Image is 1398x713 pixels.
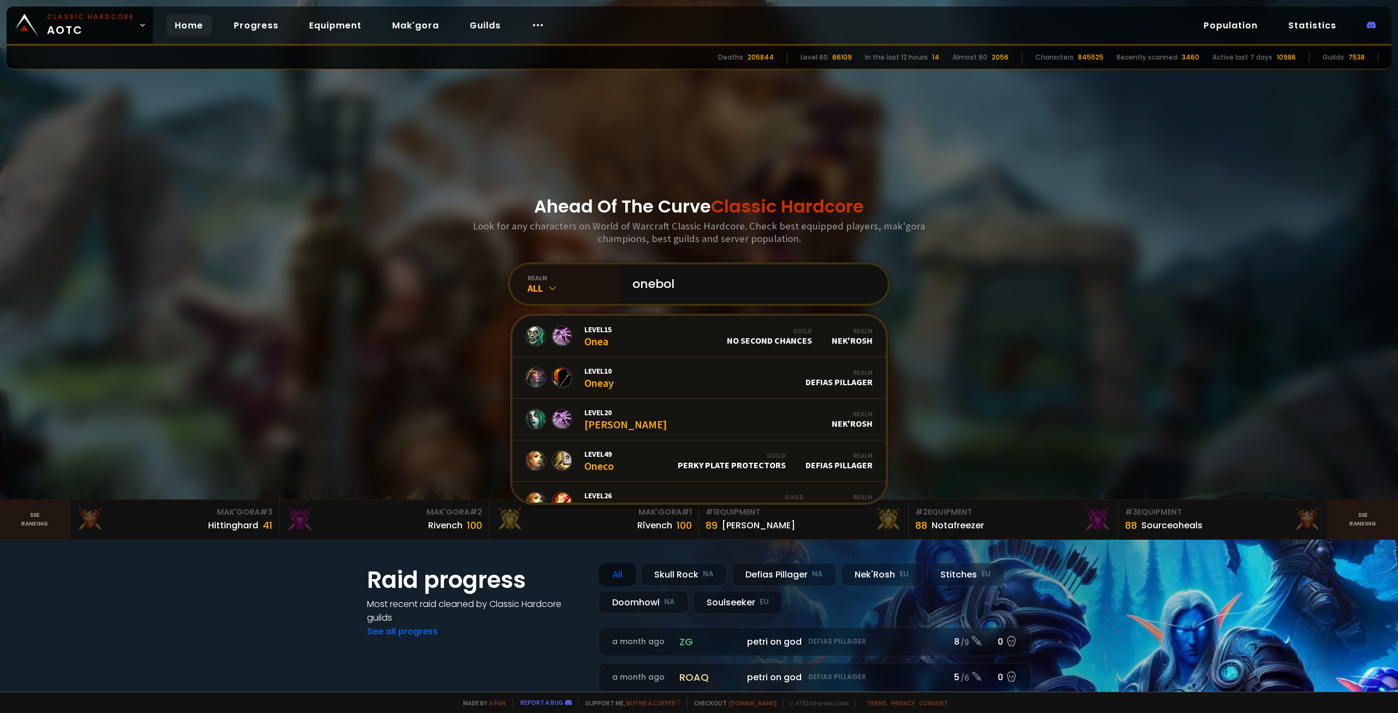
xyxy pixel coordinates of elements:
[1277,52,1296,62] div: 10986
[584,491,614,514] div: Onedc
[711,194,864,219] span: Classic Hardcore
[70,500,280,539] a: Mak'Gora#3Hittinghard41
[260,506,273,517] span: # 3
[699,500,909,539] a: #1Equipment89[PERSON_NAME]
[520,698,563,706] a: Report a bug
[489,699,506,707] a: a fan
[867,699,887,707] a: Terms
[915,506,1111,518] div: Equipment
[805,368,873,387] div: Defias Pillager
[706,506,902,518] div: Equipment
[1125,506,1321,518] div: Equipment
[732,563,837,586] div: Defias Pillager
[932,518,984,532] div: Notafreezer
[528,274,619,282] div: realm
[584,491,614,500] span: Level 26
[383,14,448,37] a: Mak'gora
[367,597,585,624] h4: Most recent raid cleaned by Classic Hardcore guilds
[1195,14,1266,37] a: Population
[805,368,873,376] div: Realm
[599,591,689,614] div: Doomhowl
[367,625,438,638] a: See all progress
[932,52,939,62] div: 14
[722,518,795,532] div: [PERSON_NAME]
[584,408,667,417] span: Level 20
[7,7,153,44] a: Classic HardcoreAOTC
[512,440,886,482] a: Level49OnecoGuildPerky Plate ProtectorsRealmDefias Pillager
[891,699,915,707] a: Privacy
[300,14,370,37] a: Equipment
[824,493,873,512] div: Skull Rock
[865,52,928,62] div: In the last 12 hours
[47,12,134,38] span: AOTC
[909,500,1118,539] a: #2Equipment88Notafreezer
[280,500,489,539] a: Mak'Gora#2Rivench100
[682,506,692,517] span: # 1
[832,52,852,62] div: 66109
[1182,52,1199,62] div: 3460
[927,563,1004,586] div: Stitches
[584,366,614,376] span: Level 10
[915,506,928,517] span: # 2
[812,569,823,580] small: NA
[727,327,812,346] div: No Second Chances
[1348,52,1365,62] div: 7538
[1328,500,1398,539] a: Seeranking
[678,451,786,459] div: Guild
[919,699,948,707] a: Consent
[915,518,927,533] div: 88
[706,506,716,517] span: # 1
[730,493,804,501] div: Guild
[693,591,783,614] div: Soulseeker
[626,699,680,707] a: Buy me a coffee
[641,563,727,586] div: Skull Rock
[528,282,619,294] div: All
[76,506,273,518] div: Mak'Gora
[841,563,922,586] div: Nek'Rosh
[992,52,1009,62] div: 2056
[832,327,873,335] div: Realm
[584,449,614,473] div: Oneco
[783,699,849,707] span: v. d752d5 - production
[1125,506,1138,517] span: # 3
[729,699,777,707] a: [DOMAIN_NAME]
[208,518,258,532] div: Hittinghard
[727,327,812,335] div: Guild
[832,410,873,418] div: Realm
[584,325,612,334] span: Level 15
[637,518,672,532] div: Rîvench
[512,316,886,357] a: Level15OneaGuildNo Second ChancesRealmNek'Rosh
[1118,500,1328,539] a: #3Equipment88Sourceoheals
[489,500,699,539] a: Mak'Gora#1Rîvench100
[1212,52,1272,62] div: Active last 7 days
[687,699,777,707] span: Checkout
[47,12,134,22] small: Classic Hardcore
[899,569,909,580] small: EU
[706,518,718,533] div: 89
[718,52,743,62] div: Deaths
[1078,52,1104,62] div: 845525
[703,569,714,580] small: NA
[730,493,804,512] div: Scarlet Crusade
[1035,52,1074,62] div: Characters
[760,597,769,608] small: EU
[824,493,873,501] div: Realm
[832,327,873,346] div: Nek'Rosh
[467,518,482,533] div: 100
[512,399,886,440] a: Level20[PERSON_NAME]RealmNek'Rosh
[225,14,287,37] a: Progress
[584,366,614,390] div: Oneay
[578,699,680,707] span: Support me,
[599,663,1031,692] a: a month agoroaqpetri on godDefias Pillager5 /60
[263,518,273,533] div: 41
[1323,52,1344,62] div: Guilds
[677,518,692,533] div: 100
[981,569,991,580] small: EU
[457,699,506,707] span: Made by
[496,506,692,518] div: Mak'Gora
[469,220,929,245] h3: Look for any characters on World of Warcraft Classic Hardcore. Check best equipped players, mak'g...
[801,52,828,62] div: Level 60
[512,482,886,523] a: Level26OnedcGuildScarlet CrusadeRealmSkull Rock
[1279,14,1345,37] a: Statistics
[1141,518,1202,532] div: Sourceoheals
